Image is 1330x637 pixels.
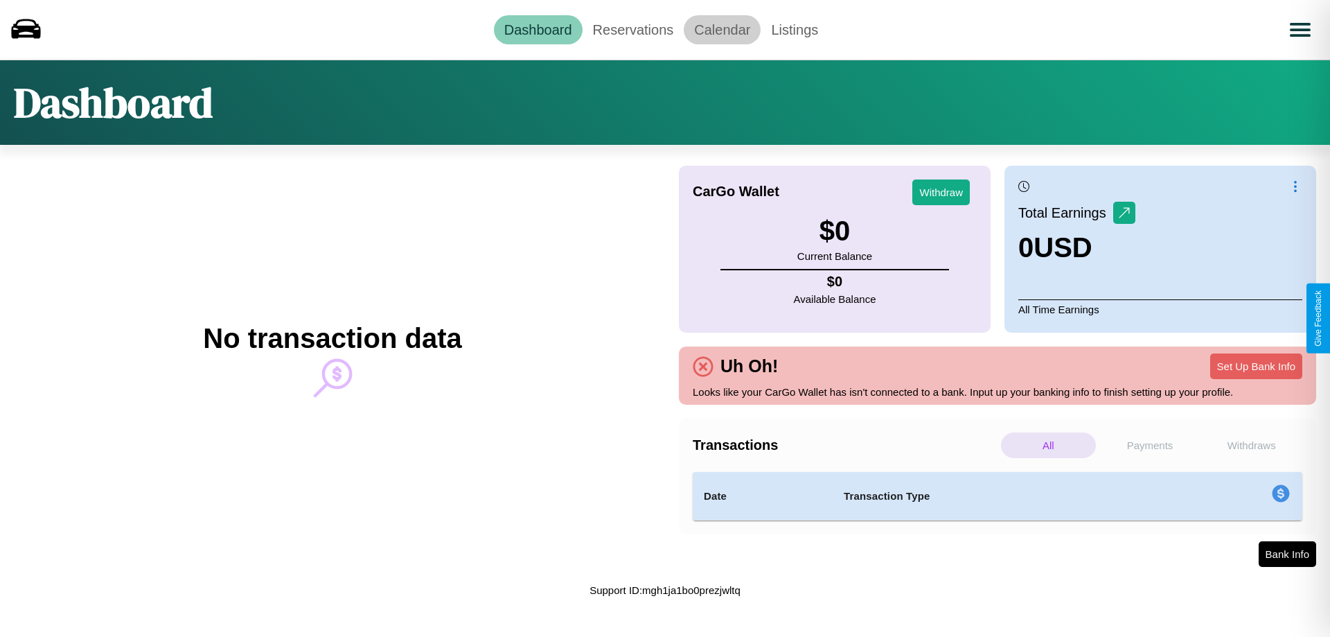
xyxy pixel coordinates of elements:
p: All Time Earnings [1018,299,1302,319]
p: Available Balance [794,290,876,308]
p: Current Balance [797,247,872,265]
h4: CarGo Wallet [693,184,779,200]
h1: Dashboard [14,74,213,131]
p: Payments [1103,433,1198,458]
h4: Date [704,488,822,505]
a: Dashboard [494,15,583,44]
h3: $ 0 [797,216,872,247]
h3: 0 USD [1018,232,1135,263]
p: Withdraws [1204,433,1299,458]
button: Open menu [1281,10,1320,49]
button: Bank Info [1259,541,1316,567]
p: Total Earnings [1018,200,1113,225]
h4: Uh Oh! [713,356,785,376]
button: Set Up Bank Info [1210,354,1302,379]
h4: Transactions [693,437,997,453]
h2: No transaction data [203,323,461,354]
table: simple table [693,472,1302,521]
a: Calendar [684,15,761,44]
p: Support ID: mgh1ja1bo0prezjwltq [589,581,741,600]
p: All [1001,433,1096,458]
h4: Transaction Type [844,488,1158,505]
a: Listings [761,15,828,44]
div: Give Feedback [1313,290,1323,347]
a: Reservations [583,15,684,44]
button: Withdraw [912,180,970,205]
h4: $ 0 [794,274,876,290]
p: Looks like your CarGo Wallet has isn't connected to a bank. Input up your banking info to finish ... [693,383,1302,401]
